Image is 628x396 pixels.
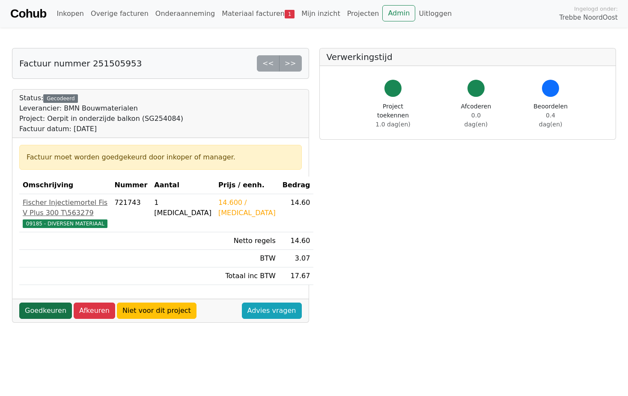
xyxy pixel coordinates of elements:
[19,177,111,194] th: Omschrijving
[382,5,415,21] a: Admin
[23,198,107,218] div: Fischer Injectiemortel Fis V Plus 300 T\563279
[19,103,183,114] div: Leverancier: BMN Bouwmaterialen
[464,112,488,128] span: 0.0 dag(en)
[218,5,298,22] a: Materiaal facturen1
[43,94,78,103] div: Gecodeerd
[279,267,314,285] td: 17.67
[415,5,455,22] a: Uitloggen
[19,58,142,69] h5: Factuur nummer 251505953
[74,303,115,319] a: Afkeuren
[27,152,295,162] div: Factuur moet worden goedgekeurd door inkoper of manager.
[279,250,314,267] td: 3.07
[539,112,563,128] span: 0.4 dag(en)
[215,267,279,285] td: Totaal inc BTW
[87,5,152,22] a: Overige facturen
[19,93,183,134] div: Status:
[327,52,609,62] h5: Verwerkingstijd
[19,303,72,319] a: Goedkeuren
[215,250,279,267] td: BTW
[10,3,46,24] a: Cohub
[53,5,87,22] a: Inkopen
[19,124,183,134] div: Factuur datum: [DATE]
[215,232,279,250] td: Netto regels
[215,177,279,194] th: Prijs / eenh.
[117,303,196,319] a: Niet voor dit project
[574,5,618,13] span: Ingelogd onder:
[23,219,107,228] span: 09185 - DIVERSEN MATERIAAL
[344,5,383,22] a: Projecten
[218,198,276,218] div: 14.600 / [MEDICAL_DATA]
[279,232,314,250] td: 14.60
[111,177,151,194] th: Nummer
[242,303,302,319] a: Advies vragen
[23,198,107,228] a: Fischer Injectiemortel Fis V Plus 300 T\56327909185 - DIVERSEN MATERIAAL
[151,177,215,194] th: Aantal
[154,198,211,218] div: 1 [MEDICAL_DATA]
[460,102,493,129] div: Afcoderen
[152,5,218,22] a: Onderaanneming
[279,177,314,194] th: Bedrag
[298,5,344,22] a: Mijn inzicht
[111,194,151,232] td: 721743
[285,10,295,18] span: 1
[560,13,618,23] span: Trebbe NoordOost
[19,114,183,124] div: Project: Oerpit in onderzijde balkon (SG254084)
[533,102,568,129] div: Beoordelen
[368,102,419,129] div: Project toekennen
[375,121,410,128] span: 1.0 dag(en)
[279,194,314,232] td: 14.60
